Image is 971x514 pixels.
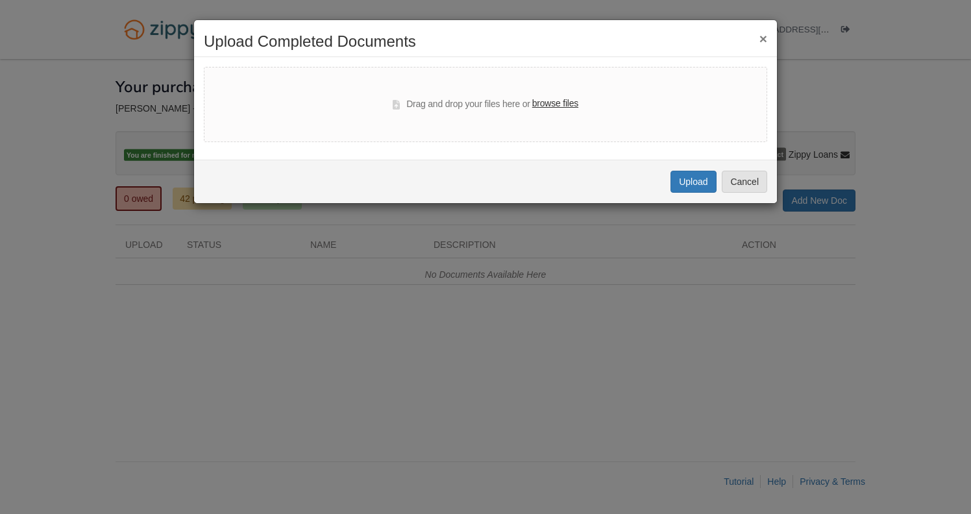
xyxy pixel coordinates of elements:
label: browse files [532,97,578,111]
h2: Upload Completed Documents [204,33,767,50]
button: × [759,32,767,45]
button: Cancel [722,171,767,193]
div: Drag and drop your files here or [393,97,578,112]
button: Upload [670,171,716,193]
